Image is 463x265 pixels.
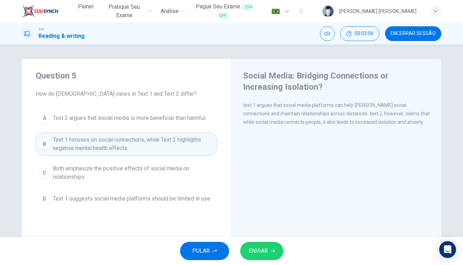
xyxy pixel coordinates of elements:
div: A [39,113,50,124]
span: Text 1 focuses on social connections, while Text 2 highlights negative mental health effects. [53,136,214,152]
button: Análise [158,5,188,18]
button: BText 1 focuses on social connections, while Text 2 highlights negative mental health effects. [36,132,218,156]
span: ENVIAR [249,246,268,256]
span: How do [DEMOGRAPHIC_DATA] views in Text 1 and Text 2 differ? [36,90,218,98]
h1: Reading & writing [38,32,85,40]
img: pt [271,9,280,14]
div: Open Intercom Messenger [439,241,456,258]
span: Análise [161,7,179,15]
button: Encerrar Sessão [385,26,441,41]
button: DText 1 suggests social media platforms should be limited in use. [36,190,218,208]
span: Text 1 suggests social media platforms should be limited in use. [53,195,211,203]
div: Silenciar [320,26,335,41]
span: Pague Seu Exame [193,2,255,20]
div: B [39,138,50,150]
span: 00:03:56 [355,31,373,36]
span: Both emphasize the positive effects of social media on relationships. [53,164,214,181]
div: Esconder [340,26,379,41]
div: [PERSON_NAME] [PERSON_NAME] [PERSON_NAME] [339,7,422,15]
button: Pague Seu Exame25% OFF [191,0,257,22]
img: Profile picture [322,6,334,17]
h4: Question 5 [36,70,218,81]
span: Pratique seu exame [102,3,146,20]
span: Encerrar Sessão [391,31,436,36]
div: D [39,193,50,204]
h4: Social Media: Bridging Connections or Increasing Isolation? [243,70,428,93]
div: C [39,167,50,178]
span: PULAR [192,246,210,256]
span: Painel [78,2,93,11]
button: Painel [74,0,97,13]
a: EduSynch logo [22,4,74,18]
span: SAT [38,27,44,32]
a: Painel [74,0,97,22]
span: text 1 argues that social media platforms can help [PERSON_NAME] social connections and maintain ... [243,102,430,125]
button: CBoth emphasize the positive effects of social media on relationships. [36,161,218,184]
img: EduSynch logo [22,4,58,18]
button: Pratique seu exame [100,1,155,22]
button: ENVIAR [240,242,283,260]
span: Text 2 argues that social media is more beneficial than harmful. [53,114,206,122]
button: AText 2 argues that social media is more beneficial than harmful. [36,109,218,127]
button: 00:03:56 [340,26,379,41]
button: PULAR [180,242,229,260]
